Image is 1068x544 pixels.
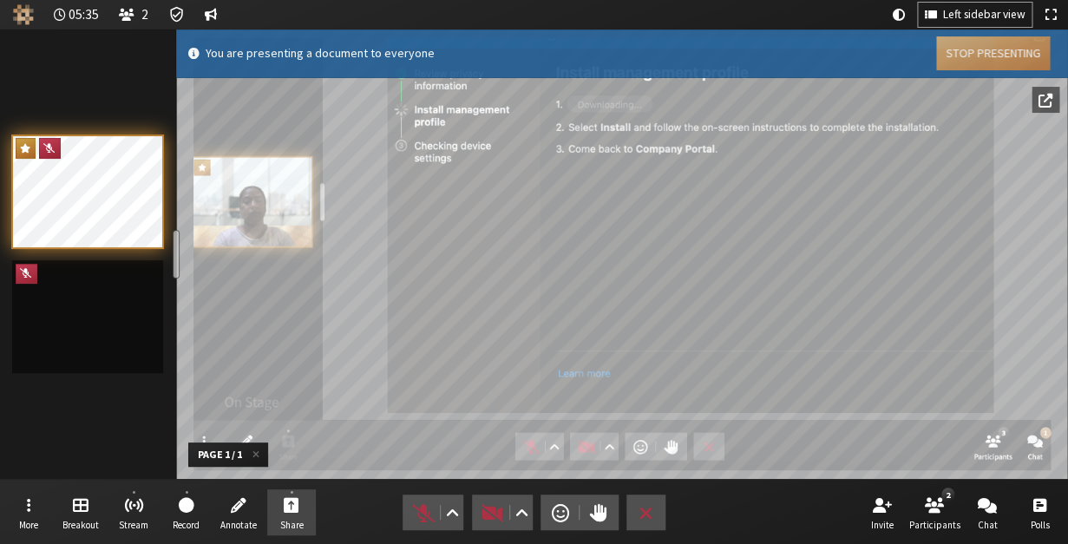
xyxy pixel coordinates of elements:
[472,495,533,530] button: Start video (⌘+Shift+V)
[580,495,619,530] button: Raise hand
[214,489,263,536] button: Start annotating shared document
[119,520,148,530] span: Stream
[141,7,148,22] span: 2
[176,29,1068,479] section: Document
[941,488,954,501] div: 2
[1032,87,1059,113] button: Popout into another window
[4,489,53,536] button: Open menu
[69,7,99,22] span: 05:35
[918,3,1032,27] button: Change layout
[857,489,906,536] button: Invite participants (⌘+Shift+I)
[198,3,224,27] button: Conversation
[19,520,38,530] span: More
[279,520,303,530] span: Share
[112,3,155,27] button: Open participant list
[936,36,1050,70] button: Stop Presenting
[109,489,158,536] button: Start streaming
[47,3,107,27] div: Timer
[1038,3,1062,27] button: Fullscreen
[910,489,959,536] button: Open participant list
[909,520,960,530] span: Participants
[161,3,192,27] div: Meeting details Encryption enabled
[193,443,247,465] div: Page 1 / 1
[510,495,532,530] button: Video setting
[62,520,99,530] span: Breakout
[173,520,200,530] span: Record
[1039,92,1052,108] span: Popout into another window
[942,9,1025,22] span: Left sidebar view
[403,495,463,530] button: Unmute (⌘+Shift+A)
[442,495,463,530] button: Audio settings
[13,4,34,25] img: Iotum
[247,443,265,466] button: Stop presenting
[1015,489,1064,536] button: Open poll
[886,3,912,27] button: Using system theme
[220,520,257,530] span: Annotate
[626,495,665,530] button: End or leave meeting
[963,489,1012,536] button: Open chat
[977,520,997,530] span: Chat
[188,44,435,62] p: You are presenting a document to everyone
[56,489,105,536] button: Manage Breakout Rooms
[173,230,180,279] div: resize
[541,495,580,530] button: Send a reaction
[870,520,893,530] span: Invite
[267,489,316,536] button: Stop presentation
[162,489,211,536] button: Start recording
[1030,520,1049,530] span: Polls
